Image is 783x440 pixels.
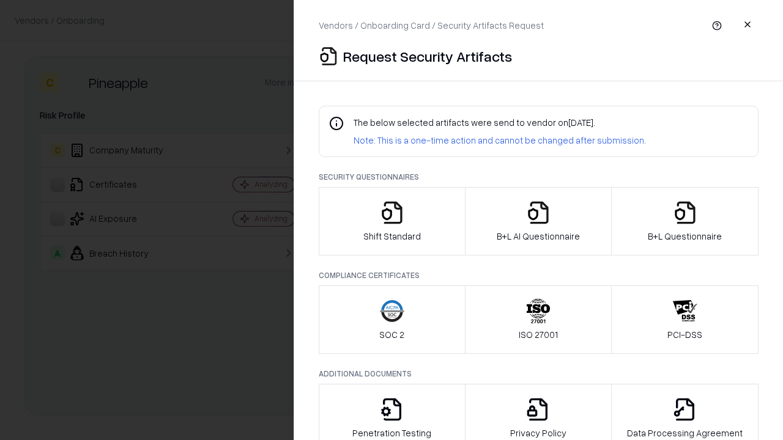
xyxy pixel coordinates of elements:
p: Penetration Testing [352,427,431,439]
p: SOC 2 [379,328,404,341]
p: Compliance Certificates [319,270,759,280]
p: ISO 27001 [519,328,558,341]
button: B+L AI Questionnaire [465,187,612,255]
p: Data Processing Agreement [627,427,743,439]
p: Shift Standard [363,230,421,243]
p: Vendors / Onboarding Card / Security Artifacts Request [319,19,544,32]
button: ISO 27001 [465,285,612,354]
button: PCI-DSS [611,285,759,354]
p: PCI-DSS [667,328,702,341]
button: Shift Standard [319,187,466,255]
p: The below selected artifacts were send to vendor on [DATE] . [354,116,646,129]
p: Note: This is a one-time action and cannot be changed after submission. [354,134,646,147]
p: Security Questionnaires [319,172,759,182]
button: SOC 2 [319,285,466,354]
button: B+L Questionnaire [611,187,759,255]
p: Request Security Artifacts [343,46,512,66]
p: Additional Documents [319,369,759,379]
p: B+L AI Questionnaire [497,230,580,243]
p: B+L Questionnaire [648,230,722,243]
p: Privacy Policy [510,427,566,439]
